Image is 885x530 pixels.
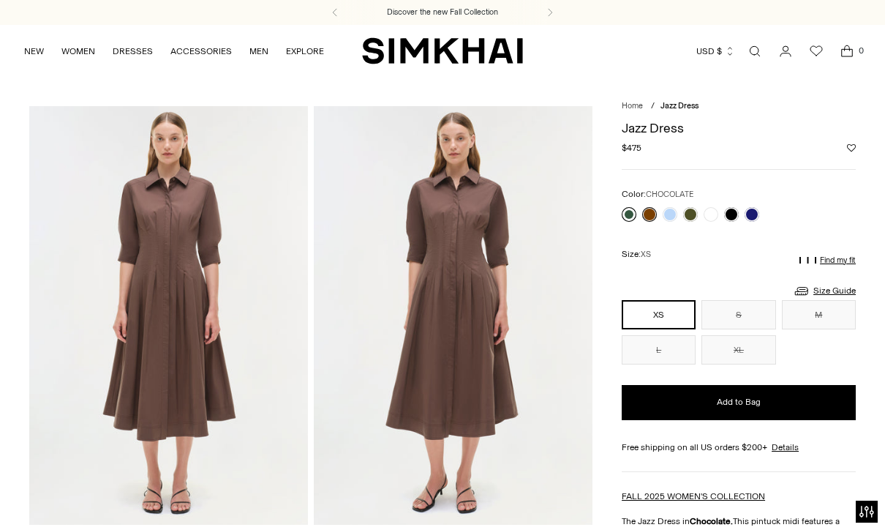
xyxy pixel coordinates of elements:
a: Size Guide [793,282,856,300]
a: Home [622,101,643,111]
a: MEN [249,35,268,67]
button: Add to Wishlist [847,143,856,152]
span: Add to Bag [717,396,761,408]
label: Color: [622,187,693,201]
span: $475 [622,141,641,154]
a: DRESSES [113,35,153,67]
button: XS [622,300,696,329]
button: USD $ [696,35,735,67]
h1: Jazz Dress [622,122,856,135]
button: S [701,300,775,329]
a: Details [772,441,799,454]
a: SIMKHAI [362,37,523,65]
a: Open cart modal [832,37,862,66]
div: / [651,100,655,113]
a: EXPLORE [286,35,324,67]
a: Discover the new Fall Collection [387,7,498,18]
strong: Chocolate. [690,516,733,526]
a: FALL 2025 WOMEN'S COLLECTION [622,491,765,501]
a: Open search modal [740,37,769,66]
span: CHOCOLATE [646,190,693,199]
button: L [622,335,696,365]
label: Size: [622,247,651,261]
button: XL [701,335,775,365]
img: Jazz Dress [314,106,592,525]
button: M [782,300,856,329]
span: XS [641,250,651,259]
a: Wishlist [802,37,831,66]
span: 0 [854,44,867,57]
a: ACCESSORIES [170,35,232,67]
a: NEW [24,35,44,67]
button: Add to Bag [622,385,856,420]
nav: breadcrumbs [622,100,856,113]
img: Jazz Dress [29,106,308,525]
a: Go to the account page [771,37,800,66]
span: Jazz Dress [660,101,698,111]
a: WOMEN [61,35,95,67]
div: Free shipping on all US orders $200+ [622,441,856,454]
